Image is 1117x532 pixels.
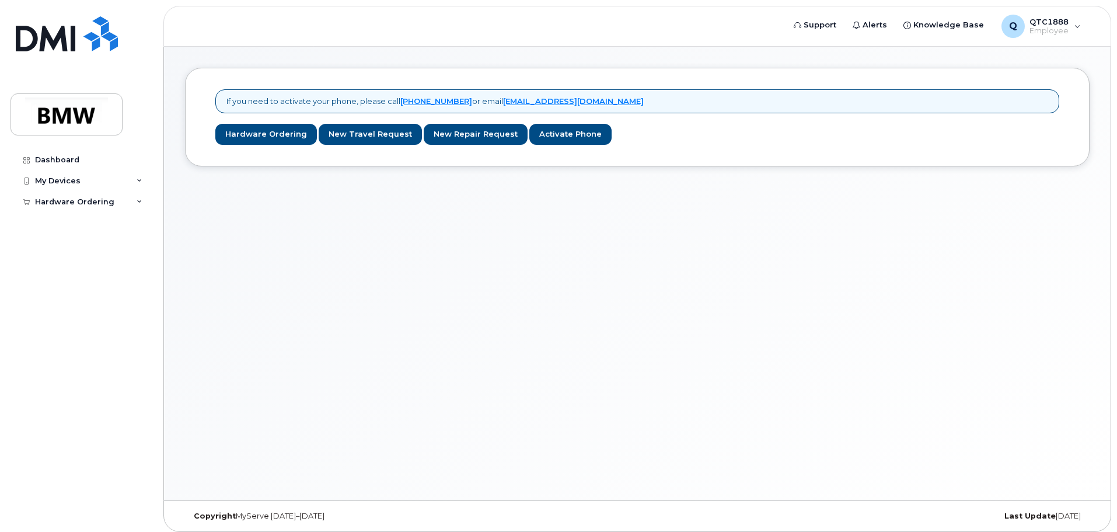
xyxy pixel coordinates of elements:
iframe: Messenger Launcher [1066,481,1108,523]
a: New Repair Request [424,124,528,145]
div: MyServe [DATE]–[DATE] [185,512,487,521]
a: Hardware Ordering [215,124,317,145]
div: [DATE] [788,512,1090,521]
a: New Travel Request [319,124,422,145]
a: Activate Phone [529,124,612,145]
strong: Last Update [1004,512,1056,520]
a: [PHONE_NUMBER] [400,96,472,106]
strong: Copyright [194,512,236,520]
a: [EMAIL_ADDRESS][DOMAIN_NAME] [503,96,644,106]
p: If you need to activate your phone, please call or email [226,96,644,107]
